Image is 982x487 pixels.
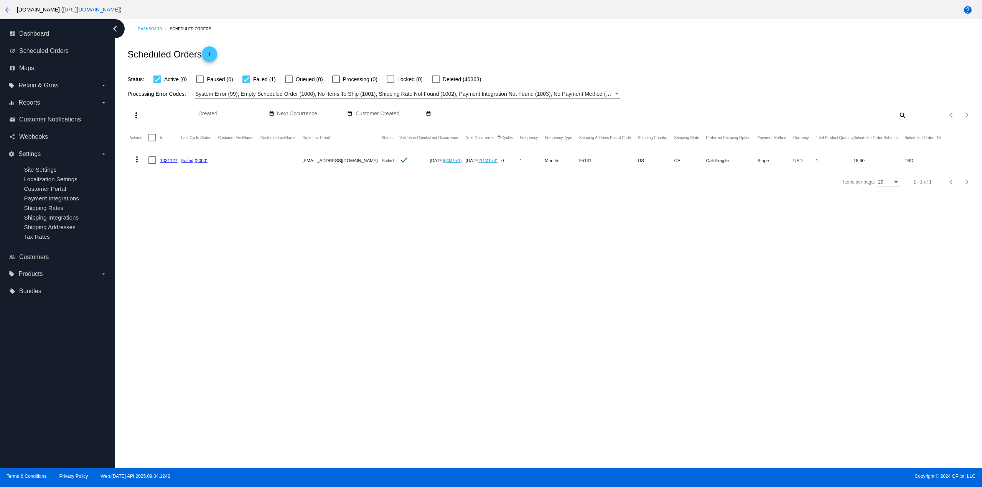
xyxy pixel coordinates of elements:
mat-icon: more_vert [132,111,141,120]
a: share Webhooks [9,131,107,143]
span: Bundles [19,288,41,295]
a: 1031127 [160,158,177,163]
span: Queued (0) [296,75,323,84]
a: (GMT+3) [479,158,498,163]
mat-icon: arrow_back [3,5,12,15]
a: Privacy Policy [59,474,88,479]
span: Webhooks [19,133,48,140]
a: Dashboard [138,23,170,35]
mat-icon: search [898,109,907,121]
i: local_offer [8,271,15,277]
button: Change sorting for FrequencyType [545,135,572,140]
i: local_offer [9,288,15,294]
mat-cell: 1 [816,149,853,171]
mat-header-cell: Actions [129,126,148,149]
button: Change sorting for ShippingCountry [638,135,667,140]
i: arrow_drop_down [101,151,107,157]
mat-icon: add [205,51,214,61]
button: Change sorting for CurrencyIso [793,135,809,140]
mat-header-cell: Validation Checks [399,126,430,149]
a: email Customer Notifications [9,113,107,126]
i: chevron_left [109,23,121,35]
a: Shipping Addresses [24,224,75,230]
span: Customers [19,254,49,261]
span: Deleted (40363) [443,75,481,84]
a: Failed [181,158,194,163]
i: map [9,65,15,71]
mat-cell: 0 [501,149,520,171]
i: update [9,48,15,54]
button: Change sorting for CustomerEmail [302,135,330,140]
a: Terms & Conditions [7,474,46,479]
span: Products [18,271,43,277]
span: Tax Rates [24,233,50,240]
i: local_offer [8,82,15,89]
mat-cell: Stripe [757,149,793,171]
span: Customer Notifications [19,116,81,123]
mat-icon: help [963,5,972,15]
h2: Scheduled Orders [127,46,217,62]
i: people_outline [9,254,15,260]
a: local_offer Bundles [9,285,107,297]
a: Payment Integrations [24,195,79,202]
mat-cell: [DATE] [466,149,501,171]
button: Change sorting for ShippingPostcode [579,135,631,140]
button: Change sorting for Id [160,135,163,140]
span: Processing (0) [343,75,377,84]
button: Change sorting for ShippingState [674,135,699,140]
button: Change sorting for Frequency [520,135,538,140]
mat-icon: date_range [347,111,353,117]
i: arrow_drop_down [101,271,107,277]
i: arrow_drop_down [101,100,107,106]
mat-select: Items per page: [878,180,900,185]
button: Next page [959,107,975,123]
span: Status: [127,76,144,82]
a: Scheduled Orders [170,23,218,35]
mat-cell: CA [674,149,706,171]
mat-cell: 1 [520,149,545,171]
mat-cell: [DATE] [430,149,466,171]
a: update Scheduled Orders [9,45,107,57]
a: Site Settings [24,166,56,173]
span: Settings [18,151,41,157]
a: Web:[DATE] API:2025.09.04.1242 [101,474,170,479]
a: people_outline Customers [9,251,107,263]
i: equalizer [8,100,15,106]
button: Change sorting for CustomerLastName [260,135,296,140]
a: Customer Portal [24,185,66,192]
mat-icon: check [399,155,409,164]
mat-cell: TBD [905,149,948,171]
button: Change sorting for Subtotal [853,135,898,140]
button: Change sorting for PaymentMethod.Type [757,135,786,140]
span: Paused (0) [207,75,233,84]
input: Customer Created [356,111,425,117]
mat-icon: more_vert [132,155,142,164]
mat-cell: US [638,149,674,171]
div: Items per page: [843,179,875,185]
a: (2000) [194,158,208,163]
button: Change sorting for NextOccurrenceUtc [466,135,494,140]
span: 20 [878,179,883,185]
span: Shipping Integrations [24,214,79,221]
button: Change sorting for PreferredShippingOption [706,135,751,140]
span: Locked (0) [397,75,423,84]
button: Change sorting for Status [382,135,392,140]
mat-cell: [EMAIL_ADDRESS][DOMAIN_NAME] [302,149,382,171]
mat-icon: date_range [269,111,274,117]
a: dashboard Dashboard [9,28,107,40]
mat-header-cell: Total Product Quantity [816,126,853,149]
button: Change sorting for LifetimeValue [905,135,941,140]
a: Shipping Rates [24,205,63,211]
mat-cell: USD [793,149,816,171]
a: Localization Settings [24,176,77,182]
mat-cell: 18.90 [853,149,905,171]
button: Change sorting for LastProcessingCycleId [181,135,211,140]
a: map Maps [9,62,107,74]
span: Reports [18,99,40,106]
button: Change sorting for Cycles [501,135,513,140]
